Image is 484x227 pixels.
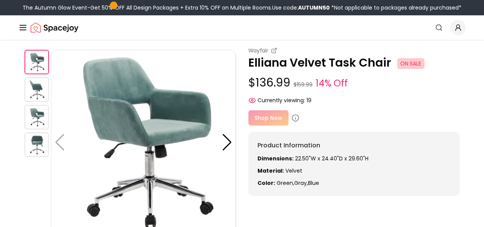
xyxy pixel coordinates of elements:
span: Use code: [272,4,330,11]
span: Currently viewing: [257,96,305,104]
strong: Color: [257,179,275,187]
img: https://storage.googleapis.com/spacejoy-main/assets/60e583f0d9a885002378e8dc/product_2_ko9mf73em47h [24,105,49,129]
span: *Not applicable to packages already purchased* [330,4,461,11]
div: The Autumn Glow Event-Get 50% OFF All Design Packages + Extra 10% OFF on Multiple Rooms. [23,4,461,11]
span: ON SALE [397,58,424,69]
img: https://storage.googleapis.com/spacejoy-main/assets/60e583f0d9a885002378e8dc/product_1_h952n3h7kjkd [24,77,49,102]
span: 19 [306,96,311,104]
p: $136.99 [248,76,460,90]
h6: Product Information [257,141,451,150]
small: Wayfair [248,47,268,54]
b: AUTUMN50 [298,4,330,11]
strong: Dimensions: [257,155,293,162]
img: https://storage.googleapis.com/spacejoy-main/assets/60e583f0d9a885002378e8dc/product_0_e7k0cej4gb5f [24,50,49,74]
strong: Material: [257,167,284,175]
img: Spacejoy Logo [31,20,78,35]
a: Spacejoy [31,20,78,35]
span: green , [277,179,294,187]
p: Elliana Velvet Task Chair [248,56,460,70]
img: https://storage.googleapis.com/spacejoy-main/assets/60e583f0d9a885002378e8dc/product_3_3a2amheim6m7 [24,132,49,157]
span: blue [308,179,319,187]
nav: Global [18,15,466,40]
p: 22.50"W x 24.40"D x 29.60"H [257,155,451,162]
small: $159.99 [293,81,313,88]
span: Velvet [285,167,302,175]
span: gray , [294,179,308,187]
small: 14% Off [316,77,348,90]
